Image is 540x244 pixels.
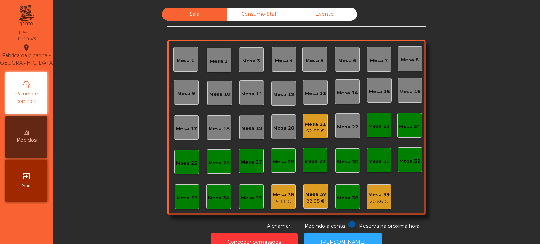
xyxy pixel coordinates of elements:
[305,127,326,134] div: 52.65 €
[305,191,326,198] div: Mesa 37
[305,198,326,205] div: 22.95 €
[399,88,420,95] div: Mesa 16
[176,57,194,64] div: Mesa 1
[368,198,390,205] div: 20.56 €
[399,123,420,130] div: Mesa 24
[241,91,262,98] div: Mesa 11
[22,182,31,190] span: Sair
[162,8,227,21] div: Sala
[267,223,290,229] span: A chamar
[176,160,197,167] div: Mesa 25
[292,8,357,21] div: Evento
[304,158,326,165] div: Mesa 29
[337,158,358,165] div: Mesa 30
[337,194,358,202] div: Mesa 38
[338,57,356,64] div: Mesa 6
[273,158,294,165] div: Mesa 28
[176,125,197,132] div: Mesa 17
[177,90,195,97] div: Mesa 9
[241,125,262,132] div: Mesa 19
[273,125,294,132] div: Mesa 20
[337,124,358,131] div: Mesa 22
[369,88,390,95] div: Mesa 15
[306,57,323,64] div: Mesa 5
[208,159,230,166] div: Mesa 26
[241,194,262,202] div: Mesa 35
[22,172,31,180] i: exit_to_app
[19,29,34,35] div: [DATE]
[7,90,46,105] span: Painel de controlo
[370,57,388,64] div: Mesa 7
[359,223,419,229] span: Reserva na próxima hora
[368,158,390,165] div: Mesa 31
[176,194,198,202] div: Mesa 33
[368,191,390,198] div: Mesa 39
[275,57,293,64] div: Mesa 4
[305,121,326,128] div: Mesa 21
[368,123,390,130] div: Mesa 23
[273,191,294,198] div: Mesa 36
[273,91,294,98] div: Mesa 12
[22,44,31,52] i: location_on
[241,159,262,166] div: Mesa 27
[208,125,230,132] div: Mesa 18
[227,8,292,21] div: Consumo Staff
[17,137,37,144] span: Pedidos
[208,194,229,202] div: Mesa 34
[305,90,326,97] div: Mesa 13
[304,223,345,229] span: Pedindo a conta
[242,58,260,65] div: Mesa 3
[210,58,228,65] div: Mesa 2
[401,57,419,64] div: Mesa 8
[337,90,358,97] div: Mesa 14
[17,36,36,42] div: 19:19:43
[399,158,420,165] div: Mesa 32
[209,91,230,98] div: Mesa 10
[273,198,294,205] div: 5.11 €
[18,4,35,28] img: qpiato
